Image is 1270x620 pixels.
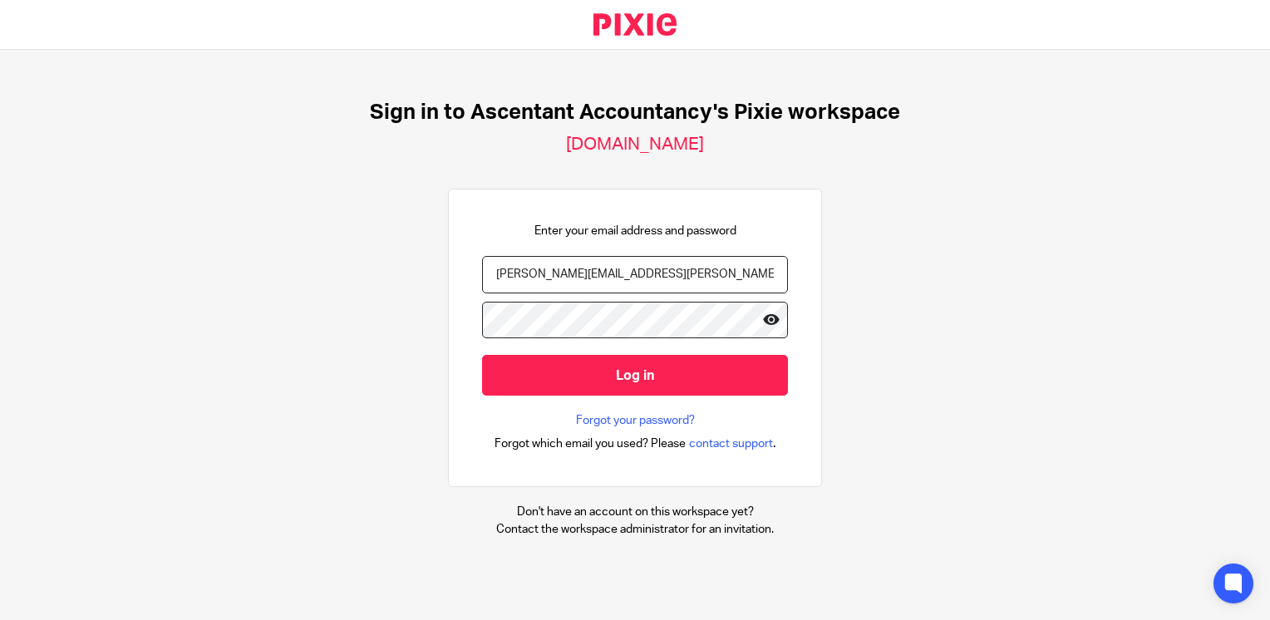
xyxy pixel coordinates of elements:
[566,134,704,155] h2: [DOMAIN_NAME]
[496,504,774,520] p: Don't have an account on this workspace yet?
[689,435,773,452] span: contact support
[534,223,736,239] p: Enter your email address and password
[370,100,900,125] h1: Sign in to Ascentant Accountancy's Pixie workspace
[495,434,776,453] div: .
[482,355,788,396] input: Log in
[495,435,686,452] span: Forgot which email you used? Please
[496,521,774,538] p: Contact the workspace administrator for an invitation.
[482,256,788,293] input: name@example.com
[576,412,695,429] a: Forgot your password?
